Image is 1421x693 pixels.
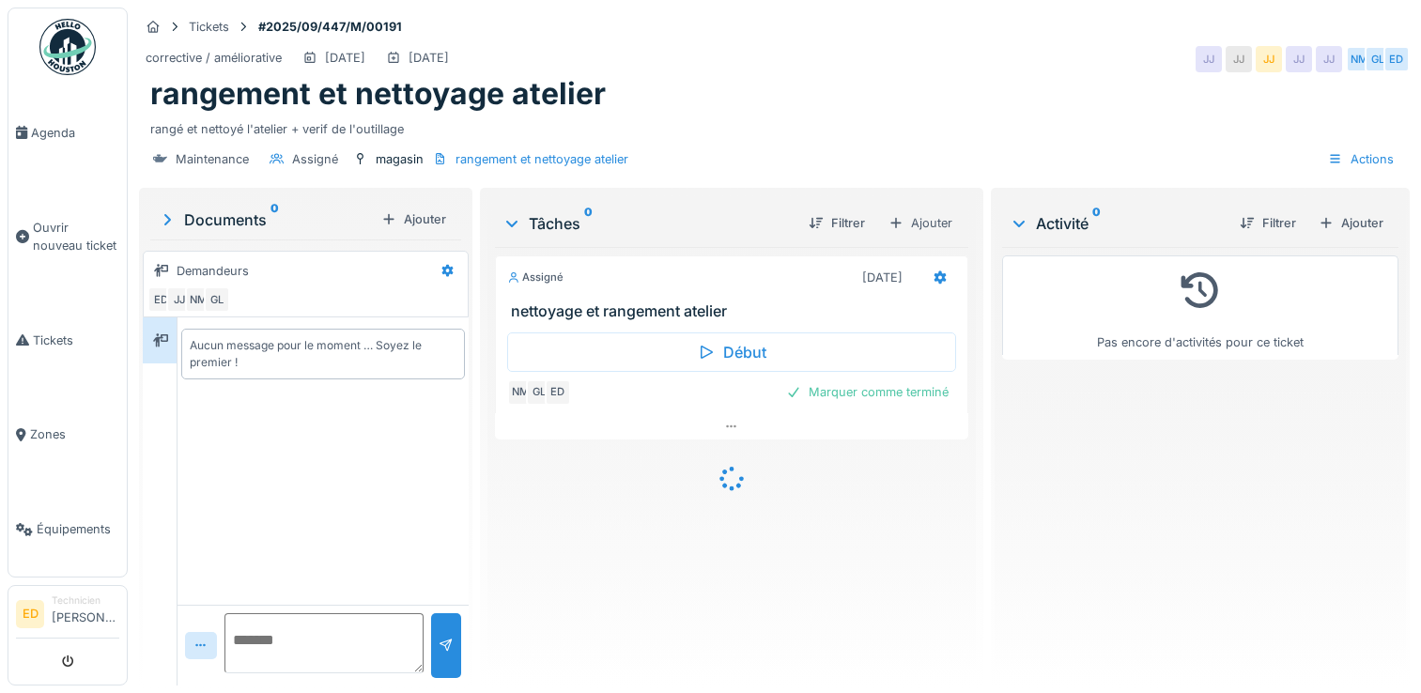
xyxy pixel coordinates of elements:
a: ED Technicien[PERSON_NAME] [16,593,119,639]
div: Ajouter [374,207,454,232]
div: magasin [376,150,424,168]
div: Ajouter [880,209,961,237]
div: Filtrer [801,210,873,236]
div: Tâches [502,212,794,235]
div: ED [1383,46,1410,72]
div: Actions [1320,146,1402,173]
div: Maintenance [176,150,249,168]
span: Équipements [37,520,119,538]
strong: #2025/09/447/M/00191 [251,18,409,36]
div: ED [545,379,571,406]
div: Demandeurs [177,262,249,280]
div: Assigné [507,269,564,285]
div: NM [507,379,533,406]
div: Début [507,332,956,372]
div: JJ [1316,46,1342,72]
a: Tickets [8,293,127,388]
div: JJ [1196,46,1222,72]
a: Agenda [8,85,127,180]
div: Technicien [52,593,119,608]
div: [DATE] [862,269,903,286]
h3: nettoyage et rangement atelier [511,302,960,320]
a: Zones [8,388,127,483]
a: Équipements [8,482,127,577]
div: corrective / améliorative [146,49,282,67]
div: GL [1365,46,1391,72]
div: Tickets [189,18,229,36]
div: JJ [1256,46,1282,72]
div: NM [185,286,211,313]
div: Aucun message pour le moment … Soyez le premier ! [190,337,456,371]
h1: rangement et nettoyage atelier [150,76,606,112]
div: [DATE] [325,49,365,67]
sup: 0 [584,212,593,235]
div: GL [204,286,230,313]
div: JJ [1286,46,1312,72]
div: Assigné [292,150,338,168]
div: Filtrer [1232,210,1304,236]
span: Tickets [33,331,119,349]
div: rangement et nettoyage atelier [456,150,628,168]
span: Agenda [31,124,119,142]
sup: 0 [1092,212,1101,235]
div: NM [1346,46,1372,72]
div: Pas encore d'activités pour ce ticket [1014,264,1386,351]
div: Ajouter [1311,210,1391,236]
li: ED [16,600,44,628]
div: JJ [1226,46,1252,72]
div: JJ [166,286,193,313]
a: Ouvrir nouveau ticket [8,180,127,293]
span: Ouvrir nouveau ticket [33,219,119,254]
div: GL [526,379,552,406]
span: Zones [30,425,119,443]
img: Badge_color-CXgf-gQk.svg [39,19,96,75]
div: Activité [1010,212,1225,235]
div: rangé et nettoyé l'atelier + verif de l'outillage [150,113,1398,138]
div: ED [147,286,174,313]
div: Documents [158,208,374,231]
li: [PERSON_NAME] [52,593,119,634]
sup: 0 [270,208,279,231]
div: Marquer comme terminé [779,379,956,405]
div: [DATE] [409,49,449,67]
